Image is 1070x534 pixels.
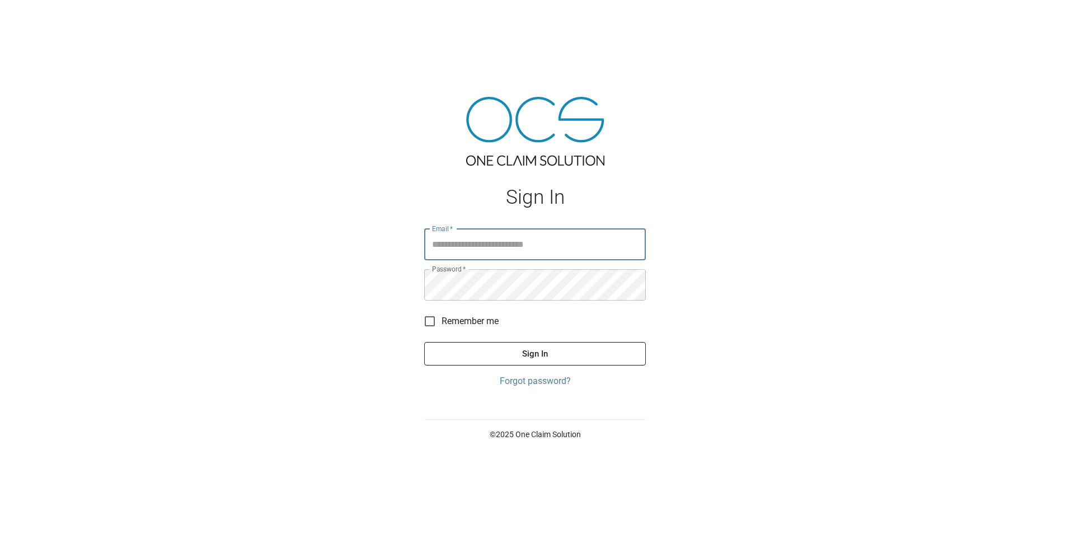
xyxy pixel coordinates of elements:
a: Forgot password? [424,374,646,388]
span: Remember me [442,315,499,328]
img: ocs-logo-tra.png [466,97,604,166]
label: Password [432,264,466,274]
img: ocs-logo-white-transparent.png [13,7,58,29]
p: © 2025 One Claim Solution [424,429,646,440]
label: Email [432,224,453,233]
h1: Sign In [424,186,646,209]
button: Sign In [424,342,646,366]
